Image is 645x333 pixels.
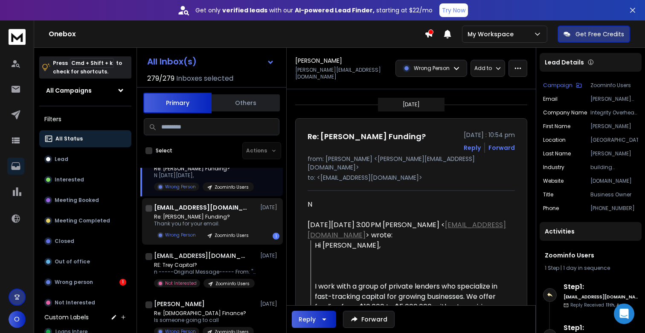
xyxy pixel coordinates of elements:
[39,171,131,188] button: Interested
[614,304,634,324] div: Open Intercom Messenger
[39,192,131,209] button: Meeting Booked
[295,67,390,80] p: [PERSON_NAME][EMAIL_ADDRESS][DOMAIN_NAME]
[308,155,515,172] p: from: [PERSON_NAME] <[PERSON_NAME][EMAIL_ADDRESS][DOMAIN_NAME]>
[140,53,281,70] button: All Inbox(s)
[154,165,254,172] p: Re: [PERSON_NAME] Funding?
[55,299,95,306] p: Not Interested
[403,101,420,108] p: [DATE]
[590,137,638,143] p: [GEOGRAPHIC_DATA]
[165,280,197,286] p: Not Interested
[215,232,249,239] p: Zoominfo Users
[575,30,624,38] p: Get Free Credits
[9,311,26,328] button: O
[590,178,638,184] p: [DOMAIN_NAME]
[468,30,517,38] p: My Workspace
[543,82,582,89] button: Campaign
[39,130,131,147] button: All Status
[55,156,68,163] p: Lead
[590,164,638,171] p: building materials
[308,131,426,143] h1: Re: [PERSON_NAME] Funding?
[570,302,625,308] p: Reply Received
[55,217,110,224] p: Meeting Completed
[543,164,564,171] p: industry
[55,279,93,286] p: Wrong person
[543,205,559,212] p: Phone
[295,6,375,15] strong: AI-powered Lead Finder,
[154,317,254,324] p: Is someone going to call
[260,204,279,211] p: [DATE]
[55,197,99,204] p: Meeting Booked
[154,300,205,308] h1: [PERSON_NAME]
[308,220,508,240] div: [DATE][DATE] 3:00 PM [PERSON_NAME] < > wrote:
[55,238,74,245] p: Closed
[564,294,638,300] h6: [EMAIL_ADDRESS][DOMAIN_NAME]
[55,135,83,142] p: All Status
[49,29,424,39] h1: Onebox
[39,253,131,270] button: Out of office
[295,56,342,65] h1: [PERSON_NAME]
[154,172,254,179] p: N [DATE][DATE],
[154,269,256,275] p: n -----Original Message----- From: "[PERSON_NAME]
[464,131,515,139] p: [DATE] : 10:54 pm
[488,143,515,152] div: Forward
[299,315,316,324] div: Reply
[154,251,248,260] h1: [EMAIL_ADDRESS][DOMAIN_NAME]
[165,232,196,238] p: Wrong Person
[143,93,212,113] button: Primary
[39,212,131,229] button: Meeting Completed
[543,109,587,116] p: Company Name
[46,86,92,95] h1: All Campaigns
[414,65,450,72] p: Wrong Person
[543,150,571,157] p: Last Name
[545,58,584,67] p: Lead Details
[545,264,559,272] span: 1 Step
[543,191,553,198] p: title
[308,173,515,182] p: to: <[EMAIL_ADDRESS][DOMAIN_NAME]>
[474,65,492,72] p: Add to
[147,57,197,66] h1: All Inbox(s)
[70,58,114,68] span: Cmd + Shift + k
[44,313,89,321] h3: Custom Labels
[39,113,131,125] h3: Filters
[308,199,508,210] div: N
[273,233,279,240] div: 1
[606,302,625,308] span: 11th, Aug
[543,137,566,143] p: location
[590,123,638,130] p: [PERSON_NAME]
[9,29,26,45] img: logo
[464,143,481,152] button: Reply
[543,96,558,102] p: Email
[590,191,638,198] p: Business Owner
[590,205,638,212] p: [PHONE_NUMBER]
[39,233,131,250] button: Closed
[292,311,336,328] button: Reply
[563,264,610,272] span: 1 day in sequence
[39,294,131,311] button: Not Interested
[543,82,572,89] p: Campaign
[543,178,564,184] p: website
[215,184,249,190] p: Zoominfo Users
[39,274,131,291] button: Wrong person1
[147,73,174,84] span: 279 / 279
[308,220,506,240] a: [EMAIL_ADDRESS][DOMAIN_NAME]
[439,3,468,17] button: Try Now
[564,323,638,333] h6: Step 1 :
[55,176,84,183] p: Interested
[222,6,267,15] strong: verified leads
[343,311,395,328] button: Forward
[119,279,126,286] div: 1
[442,6,465,15] p: Try Now
[215,280,250,287] p: Zoominfo Users
[260,252,279,259] p: [DATE]
[545,265,636,272] div: |
[558,26,630,43] button: Get Free Credits
[543,123,570,130] p: First Name
[154,220,254,227] p: Thank you for your email.
[212,93,280,112] button: Others
[154,203,248,212] h1: [EMAIL_ADDRESS][DOMAIN_NAME]
[165,184,196,190] p: Wrong Person
[590,82,638,89] p: Zoominfo Users
[540,222,642,241] div: Activities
